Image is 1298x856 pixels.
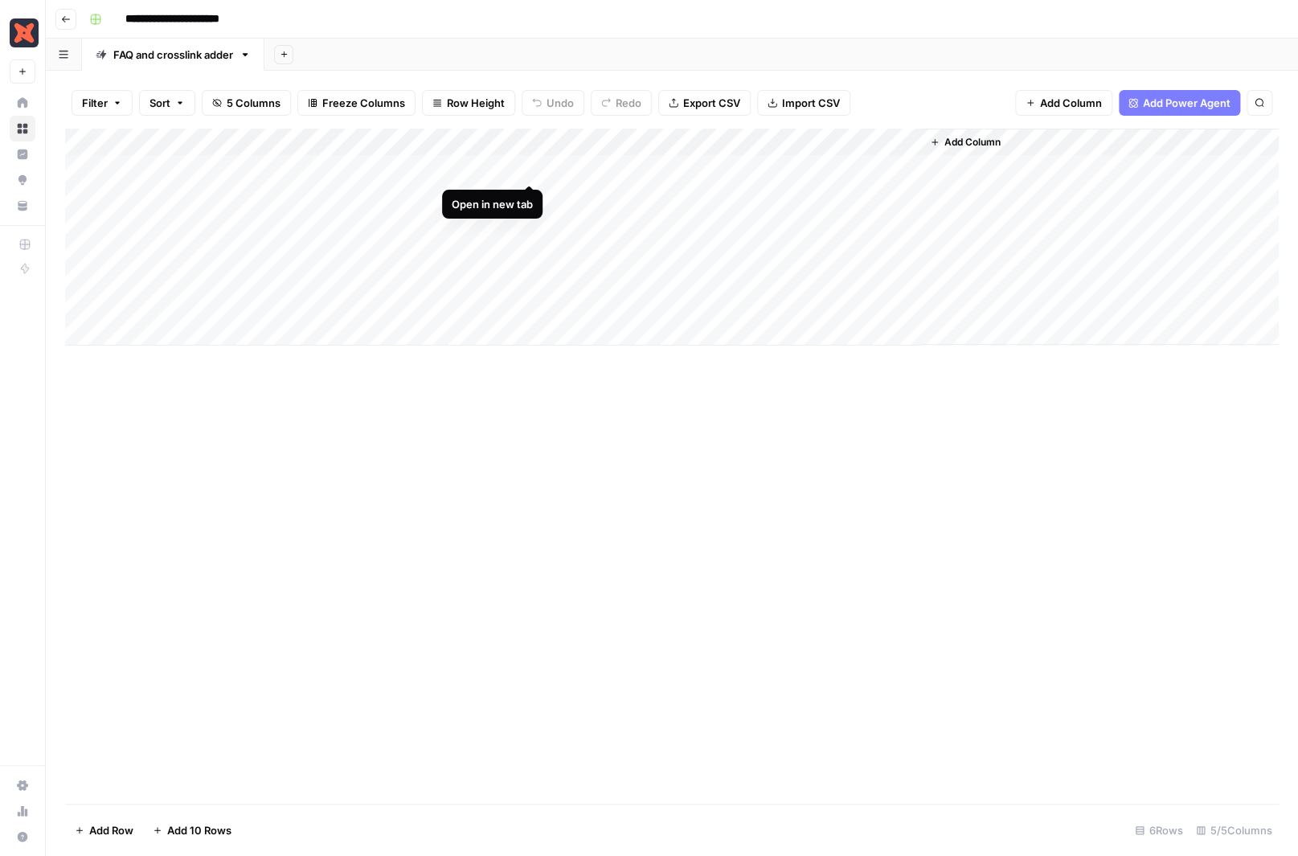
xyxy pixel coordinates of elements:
[658,90,751,116] button: Export CSV
[1119,90,1240,116] button: Add Power Agent
[65,817,143,843] button: Add Row
[322,95,405,111] span: Freeze Columns
[591,90,652,116] button: Redo
[227,95,280,111] span: 5 Columns
[10,116,35,141] a: Browse
[1143,95,1230,111] span: Add Power Agent
[89,822,133,838] span: Add Row
[10,798,35,824] a: Usage
[683,95,740,111] span: Export CSV
[452,196,533,212] div: Open in new tab
[522,90,584,116] button: Undo
[167,822,231,838] span: Add 10 Rows
[72,90,133,116] button: Filter
[547,95,574,111] span: Undo
[757,90,850,116] button: Import CSV
[923,132,1007,153] button: Add Column
[10,772,35,798] a: Settings
[1128,817,1189,843] div: 6 Rows
[149,95,170,111] span: Sort
[139,90,195,116] button: Sort
[143,817,241,843] button: Add 10 Rows
[10,193,35,219] a: Your Data
[10,18,39,47] img: Marketing - dbt Labs Logo
[447,95,505,111] span: Row Height
[82,39,264,71] a: FAQ and crosslink adder
[113,47,233,63] div: FAQ and crosslink adder
[782,95,840,111] span: Import CSV
[616,95,641,111] span: Redo
[297,90,416,116] button: Freeze Columns
[10,13,35,53] button: Workspace: Marketing - dbt Labs
[82,95,108,111] span: Filter
[944,135,1001,149] span: Add Column
[1040,95,1102,111] span: Add Column
[1189,817,1279,843] div: 5/5 Columns
[422,90,515,116] button: Row Height
[10,90,35,116] a: Home
[10,141,35,167] a: Insights
[10,167,35,193] a: Opportunities
[202,90,291,116] button: 5 Columns
[1015,90,1112,116] button: Add Column
[10,824,35,850] button: Help + Support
